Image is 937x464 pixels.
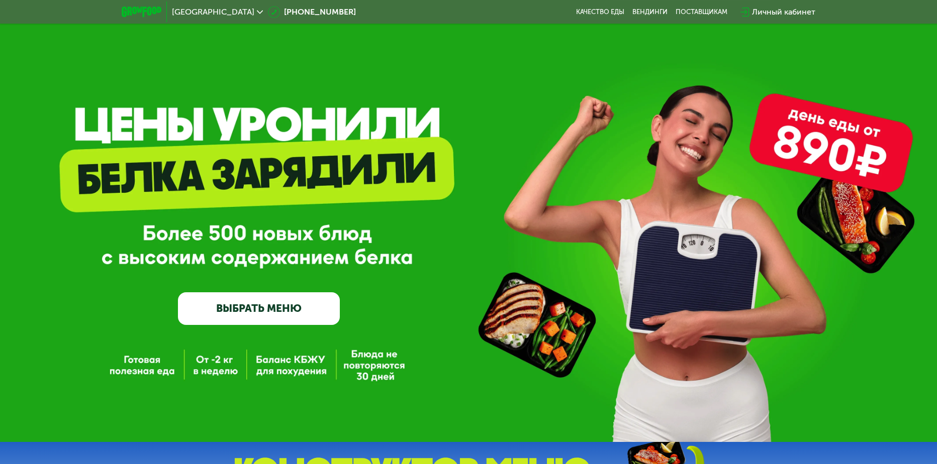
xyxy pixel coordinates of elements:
div: Личный кабинет [752,6,815,18]
a: Вендинги [632,8,668,16]
a: ВЫБРАТЬ МЕНЮ [178,292,340,325]
a: Качество еды [576,8,624,16]
span: [GEOGRAPHIC_DATA] [172,8,254,16]
a: [PHONE_NUMBER] [268,6,356,18]
div: поставщикам [676,8,727,16]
